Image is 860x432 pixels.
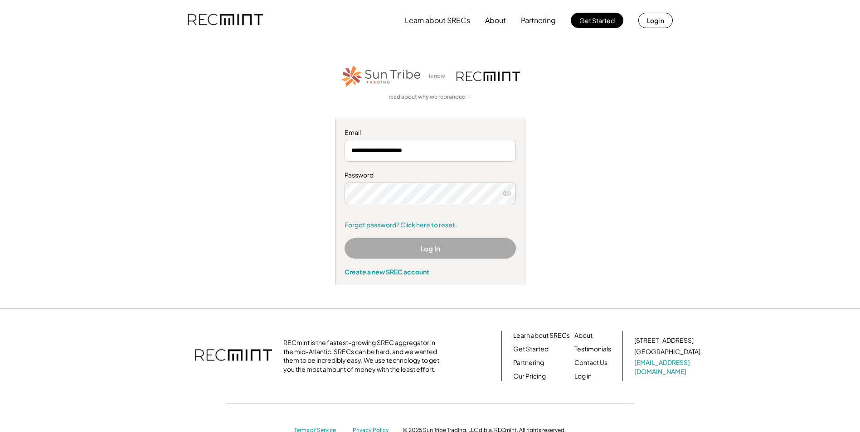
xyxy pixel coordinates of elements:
[340,64,422,89] img: STT_Horizontal_Logo%2B-%2BColor.png
[574,358,607,367] a: Contact Us
[513,372,546,381] a: Our Pricing
[405,11,470,29] button: Learn about SRECs
[345,221,516,230] a: Forgot password? Click here to reset.
[574,372,592,381] a: Log in
[634,336,694,345] div: [STREET_ADDRESS]
[345,128,516,137] div: Email
[571,13,623,28] button: Get Started
[634,347,700,356] div: [GEOGRAPHIC_DATA]
[574,345,611,354] a: Testimonials
[521,11,556,29] button: Partnering
[574,331,593,340] a: About
[389,93,472,101] a: read about why we rebranded →
[513,331,570,340] a: Learn about SRECs
[188,5,263,36] img: recmint-logotype%403x.png
[638,13,673,28] button: Log in
[195,340,272,372] img: recmint-logotype%403x.png
[345,268,516,276] div: Create a new SREC account
[485,11,506,29] button: About
[427,72,452,80] div: is now
[634,358,702,376] a: [EMAIL_ADDRESS][DOMAIN_NAME]
[513,358,544,367] a: Partnering
[457,72,520,81] img: recmint-logotype%403x.png
[345,171,516,180] div: Password
[283,338,444,374] div: RECmint is the fastest-growing SREC aggregator in the mid-Atlantic. SRECs can be hard, and we wan...
[345,238,516,259] button: Log In
[513,345,549,354] a: Get Started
